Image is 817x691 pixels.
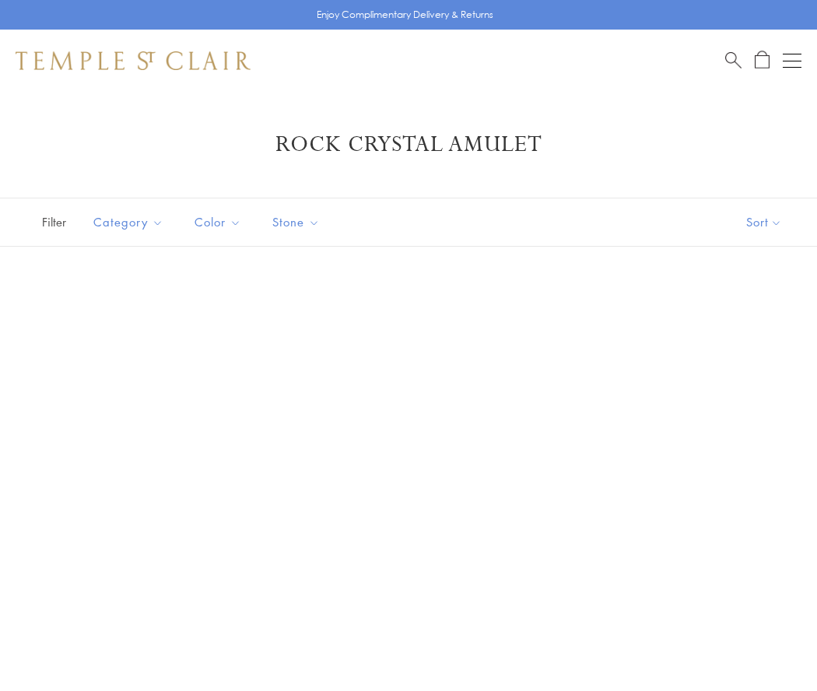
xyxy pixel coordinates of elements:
[183,205,253,240] button: Color
[82,205,175,240] button: Category
[39,131,778,159] h1: Rock Crystal Amulet
[187,212,253,232] span: Color
[265,212,331,232] span: Stone
[725,51,742,70] a: Search
[317,7,493,23] p: Enjoy Complimentary Delivery & Returns
[86,212,175,232] span: Category
[711,198,817,246] button: Show sort by
[783,51,801,70] button: Open navigation
[755,51,770,70] a: Open Shopping Bag
[16,51,251,70] img: Temple St. Clair
[261,205,331,240] button: Stone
